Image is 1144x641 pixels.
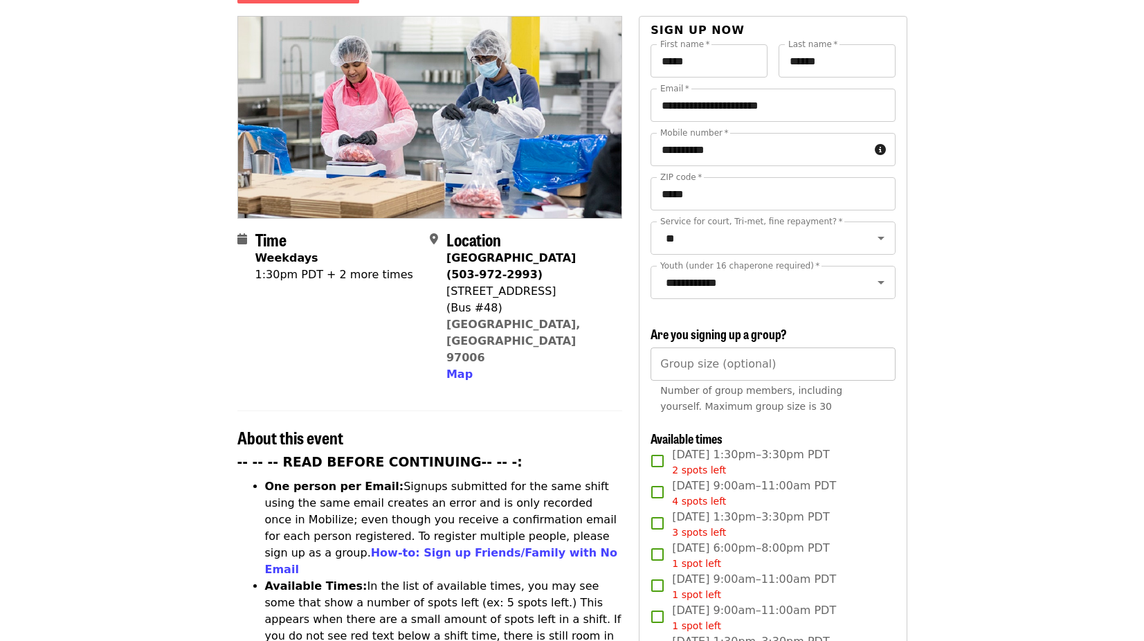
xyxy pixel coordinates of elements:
[265,579,367,593] strong: Available Times:
[446,368,473,381] span: Map
[871,228,891,248] button: Open
[265,546,618,576] a: How-to: Sign up Friends/Family with No Email
[672,620,721,631] span: 1 spot left
[788,40,837,48] label: Last name
[446,227,501,251] span: Location
[660,84,689,93] label: Email
[446,300,611,316] div: (Bus #48)
[651,177,895,210] input: ZIP code
[651,24,745,37] span: Sign up now
[651,347,895,381] input: [object Object]
[237,455,523,469] strong: -- -- -- READ BEFORE CONTINUING-- -- -:
[875,143,886,156] i: circle-info icon
[446,251,576,281] strong: [GEOGRAPHIC_DATA] (503-972-2993)
[672,509,829,540] span: [DATE] 1:30pm–3:30pm PDT
[265,480,404,493] strong: One person per Email:
[672,464,726,476] span: 2 spots left
[446,318,581,364] a: [GEOGRAPHIC_DATA], [GEOGRAPHIC_DATA] 97006
[672,478,836,509] span: [DATE] 9:00am–11:00am PDT
[660,129,728,137] label: Mobile number
[871,273,891,292] button: Open
[651,44,768,78] input: First name
[651,429,723,447] span: Available times
[446,366,473,383] button: Map
[238,17,622,217] img: July/Aug/Sept - Beaverton: Repack/Sort (age 10+) organized by Oregon Food Bank
[255,227,287,251] span: Time
[660,385,842,412] span: Number of group members, including yourself. Maximum group size is 30
[660,262,819,270] label: Youth (under 16 chaperone required)
[660,173,702,181] label: ZIP code
[672,589,721,600] span: 1 spot left
[255,251,318,264] strong: Weekdays
[672,558,721,569] span: 1 spot left
[672,540,829,571] span: [DATE] 6:00pm–8:00pm PDT
[672,446,829,478] span: [DATE] 1:30pm–3:30pm PDT
[779,44,896,78] input: Last name
[651,89,895,122] input: Email
[237,425,343,449] span: About this event
[237,233,247,246] i: calendar icon
[265,478,623,578] li: Signups submitted for the same shift using the same email creates an error and is only recorded o...
[672,602,836,633] span: [DATE] 9:00am–11:00am PDT
[660,217,843,226] label: Service for court, Tri-met, fine repayment?
[660,40,710,48] label: First name
[672,496,726,507] span: 4 spots left
[430,233,438,246] i: map-marker-alt icon
[672,527,726,538] span: 3 spots left
[651,133,869,166] input: Mobile number
[446,283,611,300] div: [STREET_ADDRESS]
[672,571,836,602] span: [DATE] 9:00am–11:00am PDT
[651,325,787,343] span: Are you signing up a group?
[255,267,413,283] div: 1:30pm PDT + 2 more times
